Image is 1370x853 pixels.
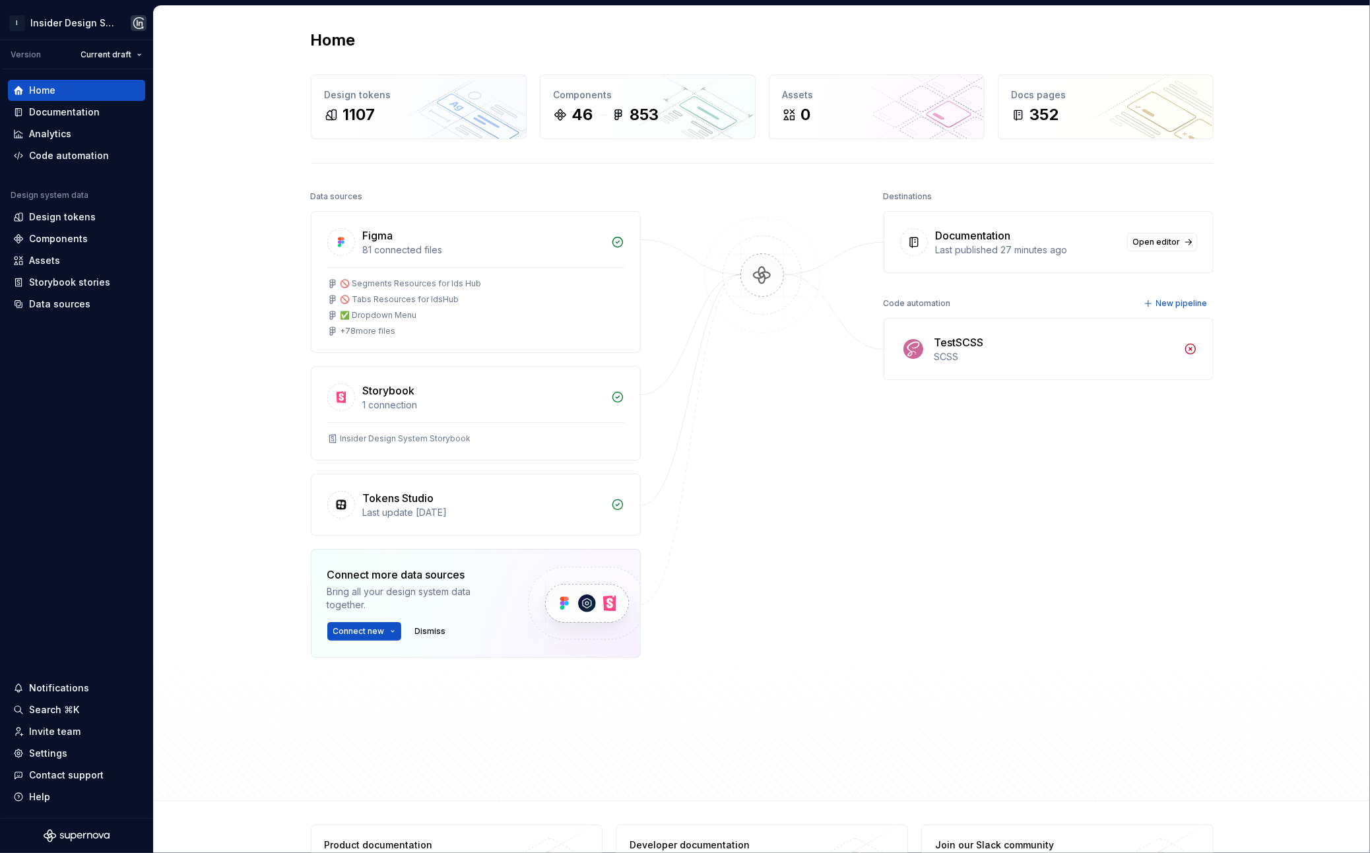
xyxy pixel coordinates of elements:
[936,243,1119,257] div: Last published 27 minutes ago
[311,474,641,536] a: Tokens StudioLast update [DATE]
[1140,294,1214,313] button: New pipeline
[409,622,452,641] button: Dismiss
[29,149,109,162] div: Code automation
[341,294,459,305] div: 🚫 Tabs Resources for IdsHub
[363,398,603,412] div: 1 connection
[29,769,104,782] div: Contact support
[341,433,471,444] div: Insider Design System Storybook
[8,699,145,720] button: Search ⌘K
[81,49,131,60] span: Current draft
[769,75,985,139] a: Assets0
[1133,237,1181,247] span: Open editor
[343,104,375,125] div: 1107
[8,228,145,249] a: Components
[29,276,110,289] div: Storybook stories
[8,145,145,166] a: Code automation
[29,681,89,695] div: Notifications
[29,790,50,804] div: Help
[936,228,1011,243] div: Documentation
[363,490,434,506] div: Tokens Studio
[327,585,506,612] div: Bring all your design system data together.
[341,326,396,336] div: + 78 more files
[29,127,71,141] div: Analytics
[415,626,446,637] span: Dismiss
[311,75,527,139] a: Design tokens1107
[11,49,41,60] div: Version
[554,88,742,102] div: Components
[8,765,145,786] button: Contact support
[363,506,603,519] div: Last update [DATE]
[363,228,393,243] div: Figma
[8,250,145,271] a: Assets
[341,310,417,321] div: ✅ Dropdown Menu
[11,190,88,201] div: Design system data
[630,104,659,125] div: 853
[311,187,363,206] div: Data sources
[29,747,67,760] div: Settings
[8,294,145,315] a: Data sources
[311,30,356,51] h2: Home
[630,838,822,852] div: Developer documentation
[8,743,145,764] a: Settings
[29,210,96,224] div: Design tokens
[3,9,150,37] button: IInsider Design SystemCagdas yildirim
[934,350,1176,363] div: SCSS
[8,721,145,742] a: Invite team
[1156,298,1208,309] span: New pipeline
[8,786,145,807] button: Help
[29,232,88,245] div: Components
[29,298,90,311] div: Data sources
[29,106,100,119] div: Documentation
[44,829,110,842] svg: Supernova Logo
[1127,233,1197,251] a: Open editor
[884,294,951,313] div: Code automation
[341,278,482,289] div: 🚫 Segments Resources for Ids Hub
[131,15,147,31] img: Cagdas yildirim
[8,80,145,101] a: Home
[9,15,25,31] div: I
[29,254,60,267] div: Assets
[801,104,811,125] div: 0
[8,102,145,123] a: Documentation
[934,334,984,350] div: TestSCSS
[333,626,385,637] span: Connect new
[572,104,593,125] div: 46
[935,838,1127,852] div: Join our Slack community
[363,243,603,257] div: 81 connected files
[29,725,81,738] div: Invite team
[1030,104,1059,125] div: 352
[29,703,79,716] div: Search ⌘K
[783,88,971,102] div: Assets
[8,678,145,699] button: Notifications
[325,838,517,852] div: Product documentation
[1012,88,1200,102] div: Docs pages
[363,383,415,398] div: Storybook
[327,567,506,583] div: Connect more data sources
[8,206,145,228] a: Design tokens
[325,88,513,102] div: Design tokens
[75,46,148,64] button: Current draft
[327,622,401,641] button: Connect new
[8,272,145,293] a: Storybook stories
[311,366,641,460] a: Storybook1 connectionInsider Design System Storybook
[29,84,55,97] div: Home
[998,75,1214,139] a: Docs pages352
[8,123,145,144] a: Analytics
[30,16,115,30] div: Insider Design System
[540,75,756,139] a: Components46853
[311,211,641,353] a: Figma81 connected files🚫 Segments Resources for Ids Hub🚫 Tabs Resources for IdsHub✅ Dropdown Menu...
[884,187,932,206] div: Destinations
